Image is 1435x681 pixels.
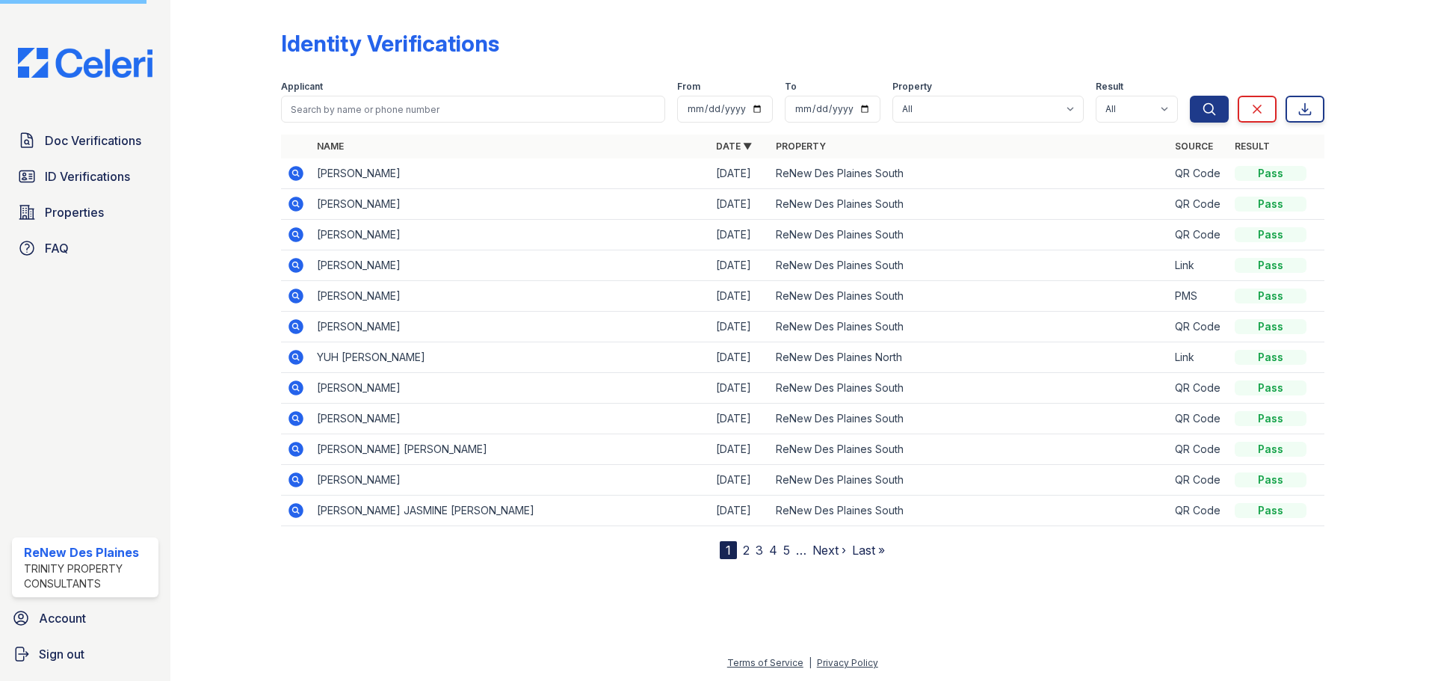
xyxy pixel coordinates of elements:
[1235,411,1306,426] div: Pass
[710,220,770,250] td: [DATE]
[1235,350,1306,365] div: Pass
[770,220,1169,250] td: ReNew Des Plaines South
[39,609,86,627] span: Account
[770,250,1169,281] td: ReNew Des Plaines South
[1096,81,1123,93] label: Result
[1169,465,1229,496] td: QR Code
[727,657,803,668] a: Terms of Service
[281,96,665,123] input: Search by name or phone number
[12,233,158,263] a: FAQ
[770,373,1169,404] td: ReNew Des Plaines South
[45,132,141,150] span: Doc Verifications
[1235,166,1306,181] div: Pass
[1235,227,1306,242] div: Pass
[1235,503,1306,518] div: Pass
[770,434,1169,465] td: ReNew Des Plaines South
[812,543,846,558] a: Next ›
[311,158,710,189] td: [PERSON_NAME]
[311,281,710,312] td: [PERSON_NAME]
[1169,189,1229,220] td: QR Code
[311,220,710,250] td: [PERSON_NAME]
[39,645,84,663] span: Sign out
[785,81,797,93] label: To
[1169,373,1229,404] td: QR Code
[311,404,710,434] td: [PERSON_NAME]
[770,158,1169,189] td: ReNew Des Plaines South
[281,81,323,93] label: Applicant
[45,239,69,257] span: FAQ
[1235,319,1306,334] div: Pass
[817,657,878,668] a: Privacy Policy
[720,541,737,559] div: 1
[24,561,152,591] div: Trinity Property Consultants
[1235,472,1306,487] div: Pass
[12,126,158,155] a: Doc Verifications
[24,543,152,561] div: ReNew Des Plaines
[756,543,763,558] a: 3
[1169,281,1229,312] td: PMS
[743,543,750,558] a: 2
[710,189,770,220] td: [DATE]
[1235,289,1306,303] div: Pass
[1175,141,1213,152] a: Source
[1169,404,1229,434] td: QR Code
[1235,380,1306,395] div: Pass
[45,203,104,221] span: Properties
[311,189,710,220] td: [PERSON_NAME]
[770,312,1169,342] td: ReNew Des Plaines South
[1169,434,1229,465] td: QR Code
[311,342,710,373] td: YUH [PERSON_NAME]
[796,541,806,559] span: …
[783,543,790,558] a: 5
[710,404,770,434] td: [DATE]
[769,543,777,558] a: 4
[710,342,770,373] td: [DATE]
[1235,141,1270,152] a: Result
[716,141,752,152] a: Date ▼
[710,465,770,496] td: [DATE]
[1235,442,1306,457] div: Pass
[770,281,1169,312] td: ReNew Des Plaines South
[1169,342,1229,373] td: Link
[1235,258,1306,273] div: Pass
[6,639,164,669] a: Sign out
[311,373,710,404] td: [PERSON_NAME]
[710,312,770,342] td: [DATE]
[311,434,710,465] td: [PERSON_NAME] [PERSON_NAME]
[6,603,164,633] a: Account
[1169,312,1229,342] td: QR Code
[770,465,1169,496] td: ReNew Des Plaines South
[776,141,826,152] a: Property
[311,496,710,526] td: [PERSON_NAME] JASMINE [PERSON_NAME]
[770,189,1169,220] td: ReNew Des Plaines South
[1169,220,1229,250] td: QR Code
[710,373,770,404] td: [DATE]
[770,404,1169,434] td: ReNew Des Plaines South
[770,496,1169,526] td: ReNew Des Plaines South
[1235,197,1306,212] div: Pass
[677,81,700,93] label: From
[311,250,710,281] td: [PERSON_NAME]
[710,158,770,189] td: [DATE]
[770,342,1169,373] td: ReNew Des Plaines North
[12,161,158,191] a: ID Verifications
[892,81,932,93] label: Property
[710,281,770,312] td: [DATE]
[311,312,710,342] td: [PERSON_NAME]
[311,465,710,496] td: [PERSON_NAME]
[45,167,130,185] span: ID Verifications
[710,434,770,465] td: [DATE]
[809,657,812,668] div: |
[317,141,344,152] a: Name
[710,496,770,526] td: [DATE]
[6,48,164,78] img: CE_Logo_Blue-a8612792a0a2168367f1c8372b55b34899dd931a85d93a1a3d3e32e68fde9ad4.png
[852,543,885,558] a: Last »
[281,30,499,57] div: Identity Verifications
[1169,250,1229,281] td: Link
[710,250,770,281] td: [DATE]
[1169,158,1229,189] td: QR Code
[12,197,158,227] a: Properties
[1169,496,1229,526] td: QR Code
